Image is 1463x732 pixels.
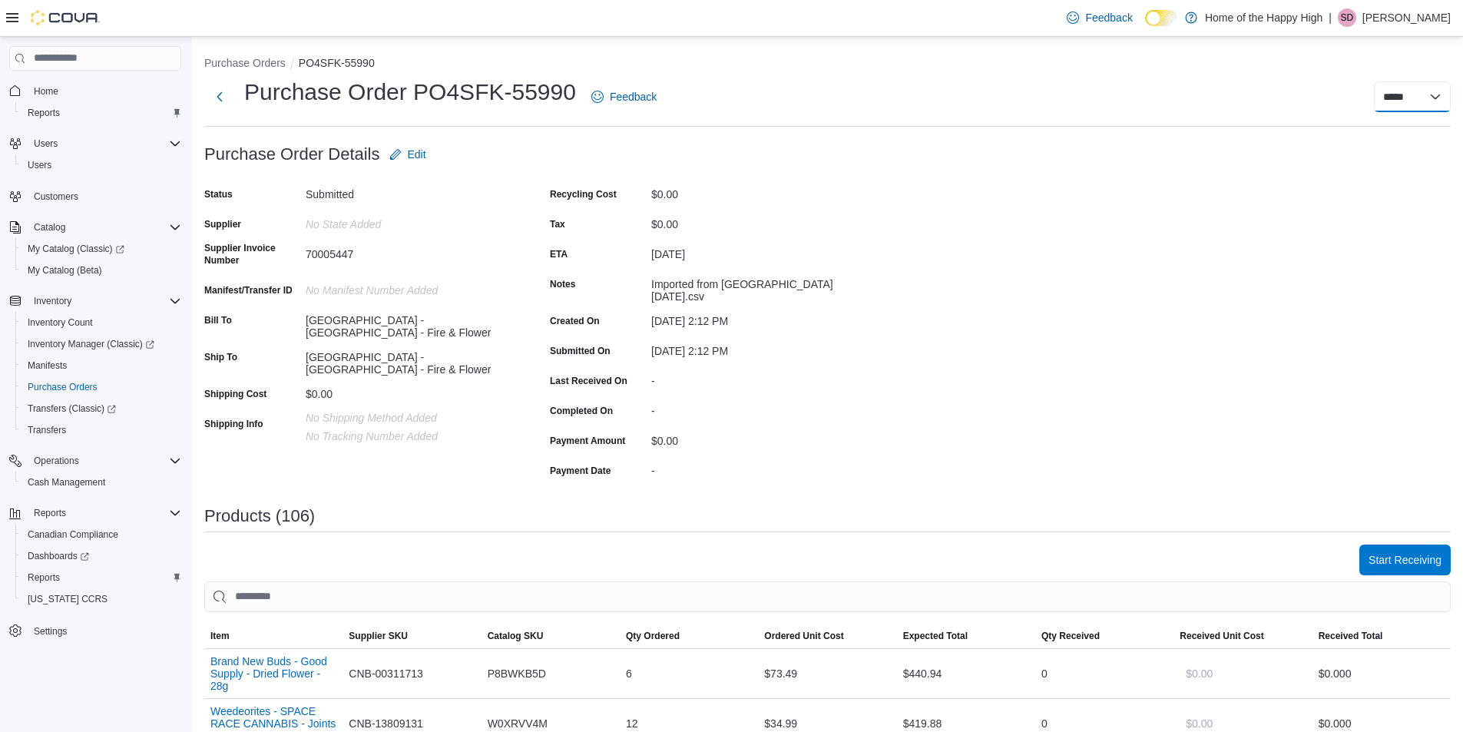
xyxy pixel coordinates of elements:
[22,104,181,122] span: Reports
[22,547,95,565] a: Dashboards
[1085,10,1132,25] span: Feedback
[22,421,181,439] span: Transfers
[28,187,181,206] span: Customers
[204,418,263,430] label: Shipping Info
[1061,2,1138,33] a: Feedback
[22,590,181,608] span: Washington CCRS
[15,588,187,610] button: [US_STATE] CCRS
[306,345,511,376] div: [GEOGRAPHIC_DATA] - [GEOGRAPHIC_DATA] - Fire & Flower
[550,345,611,357] label: Submitted On
[758,624,896,648] button: Ordered Unit Cost
[651,182,857,200] div: $0.00
[28,381,98,393] span: Purchase Orders
[28,134,64,153] button: Users
[651,399,857,417] div: -
[550,248,568,260] label: ETA
[651,429,857,447] div: $0.00
[28,402,116,415] span: Transfers (Classic)
[349,630,408,642] span: Supplier SKU
[15,312,187,333] button: Inventory Count
[651,339,857,357] div: [DATE] 2:12 PM
[22,156,181,174] span: Users
[22,356,73,375] a: Manifests
[550,375,627,387] label: Last Received On
[28,107,60,119] span: Reports
[1369,552,1441,568] span: Start Receiving
[1319,630,1383,642] span: Received Total
[15,567,187,588] button: Reports
[550,188,617,200] label: Recycling Cost
[343,624,481,648] button: Supplier SKU
[22,156,58,174] a: Users
[22,335,161,353] a: Inventory Manager (Classic)
[34,295,71,307] span: Inventory
[34,625,67,638] span: Settings
[620,624,758,648] button: Qty Ordered
[28,134,181,153] span: Users
[22,568,66,587] a: Reports
[22,313,99,332] a: Inventory Count
[210,630,230,642] span: Item
[758,658,896,689] div: $73.49
[22,399,122,418] a: Transfers (Classic)
[550,278,575,290] label: Notes
[482,624,620,648] button: Catalog SKU
[28,424,66,436] span: Transfers
[244,77,576,108] h1: Purchase Order PO4SFK-55990
[15,154,187,176] button: Users
[1341,8,1354,27] span: SD
[22,525,124,544] a: Canadian Compliance
[651,369,857,387] div: -
[28,622,73,641] a: Settings
[1319,664,1445,683] div: $0.00 0
[31,10,100,25] img: Cova
[550,465,611,477] label: Payment Date
[28,504,72,522] button: Reports
[22,568,181,587] span: Reports
[1173,624,1312,648] button: Received Unit Cost
[28,504,181,522] span: Reports
[28,593,108,605] span: [US_STATE] CCRS
[204,507,315,525] h3: Products (106)
[897,624,1035,648] button: Expected Total
[550,405,613,417] label: Completed On
[3,80,187,102] button: Home
[15,333,187,355] a: Inventory Manager (Classic)
[651,242,857,260] div: [DATE]
[3,185,187,207] button: Customers
[3,619,187,641] button: Settings
[204,145,380,164] h3: Purchase Order Details
[28,452,181,470] span: Operations
[1312,624,1451,648] button: Received Total
[1186,666,1213,681] span: $0.00
[22,356,181,375] span: Manifests
[651,459,857,477] div: -
[34,507,66,519] span: Reports
[28,82,65,101] a: Home
[1329,8,1332,27] p: |
[306,242,511,260] div: 70005447
[306,412,511,424] p: No Shipping Method added
[15,419,187,441] button: Transfers
[383,139,432,170] button: Edit
[610,89,657,104] span: Feedback
[28,292,181,310] span: Inventory
[15,472,187,493] button: Cash Management
[204,284,293,296] label: Manifest/Transfer ID
[34,455,79,467] span: Operations
[22,240,131,258] a: My Catalog (Classic)
[651,309,857,327] div: [DATE] 2:12 PM
[651,212,857,230] div: $0.00
[204,388,266,400] label: Shipping Cost
[15,238,187,260] a: My Catalog (Classic)
[306,430,511,442] p: No Tracking Number added
[28,218,71,237] button: Catalog
[22,104,66,122] a: Reports
[28,292,78,310] button: Inventory
[15,260,187,281] button: My Catalog (Beta)
[22,261,108,280] a: My Catalog (Beta)
[306,278,511,296] div: No Manifest Number added
[626,630,680,642] span: Qty Ordered
[620,658,758,689] div: 6
[15,376,187,398] button: Purchase Orders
